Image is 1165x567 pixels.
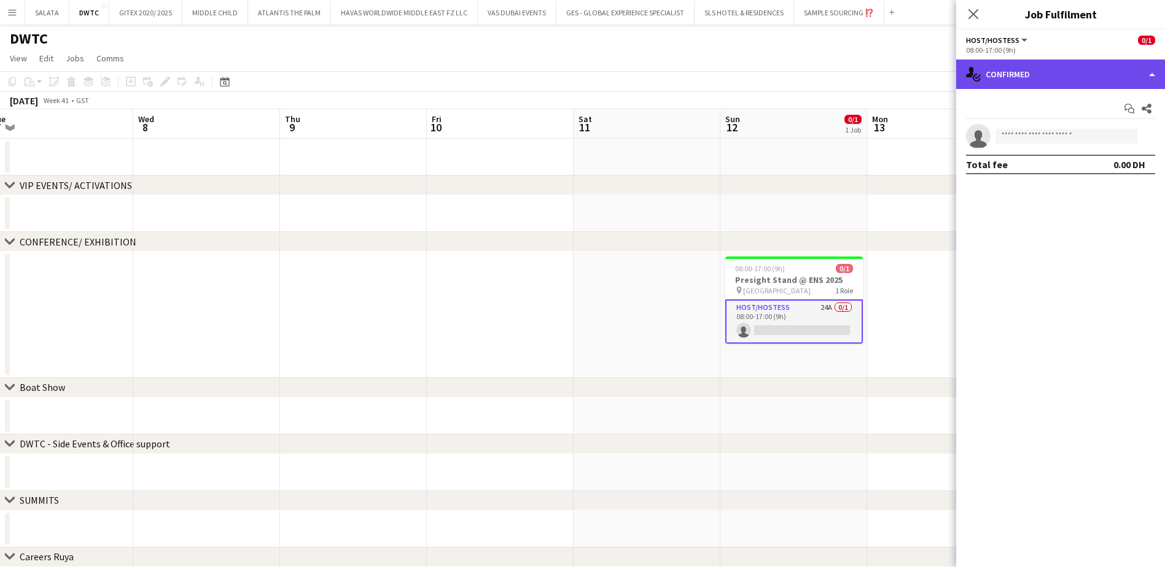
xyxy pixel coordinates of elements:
[20,179,132,191] div: VIP EVENTS/ ACTIVATIONS
[66,53,84,64] span: Jobs
[25,1,69,25] button: SALATA
[845,125,861,134] div: 1 Job
[109,1,182,25] button: GITEX 2020/ 2025
[577,120,592,134] span: 11
[283,120,300,134] span: 9
[735,264,785,273] span: 08:00-17:00 (9h)
[723,120,740,134] span: 12
[96,53,124,64] span: Comms
[10,53,27,64] span: View
[20,494,59,506] div: SUMMITS
[966,36,1019,45] span: Host/Hostess
[695,1,794,25] button: SLS HOTEL & RESIDENCES
[61,50,89,66] a: Jobs
[136,120,154,134] span: 8
[76,96,89,105] div: GST
[20,381,65,393] div: Boat Show
[794,1,884,25] button: SAMPLE SOURCING ⁉️
[743,286,811,295] span: [GEOGRAPHIC_DATA]
[5,50,32,66] a: View
[20,550,74,563] div: Careers Ruya
[836,264,853,273] span: 0/1
[966,45,1155,55] div: 08:00-17:00 (9h)
[1138,36,1155,45] span: 0/1
[872,114,888,125] span: Mon
[870,120,888,134] span: 13
[248,1,331,25] button: ATLANTIS THE PALM
[579,114,592,125] span: Sat
[725,299,863,344] app-card-role: Host/Hostess24A0/108:00-17:00 (9h)
[20,236,136,248] div: CONFERENCE/ EXHIBITION
[835,286,853,295] span: 1 Role
[1113,158,1145,171] div: 0.00 DH
[34,50,58,66] a: Edit
[138,114,154,125] span: Wed
[69,1,109,25] button: DWTC
[20,438,170,450] div: DWTC - Side Events & Office support
[966,36,1029,45] button: Host/Hostess
[10,94,38,107] div: [DATE]
[844,115,862,124] span: 0/1
[966,158,1008,171] div: Total fee
[956,60,1165,89] div: Confirmed
[39,53,53,64] span: Edit
[430,120,442,134] span: 10
[41,96,71,105] span: Week 41
[556,1,695,25] button: GES - GLOBAL EXPERIENCE SPECIALIST
[285,114,300,125] span: Thu
[331,1,478,25] button: HAVAS WORLDWIDE MIDDLE EAST FZ LLC
[956,6,1165,22] h3: Job Fulfilment
[10,29,48,48] h1: DWTC
[182,1,248,25] button: MIDDLE CHILD
[725,256,863,344] app-job-card: 08:00-17:00 (9h)0/1Presight Stand @ ENS 2025 [GEOGRAPHIC_DATA]1 RoleHost/Hostess24A0/108:00-17:00...
[478,1,556,25] button: VAS DUBAI EVENTS
[725,274,863,285] h3: Presight Stand @ ENS 2025
[432,114,442,125] span: Fri
[92,50,129,66] a: Comms
[725,114,740,125] span: Sun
